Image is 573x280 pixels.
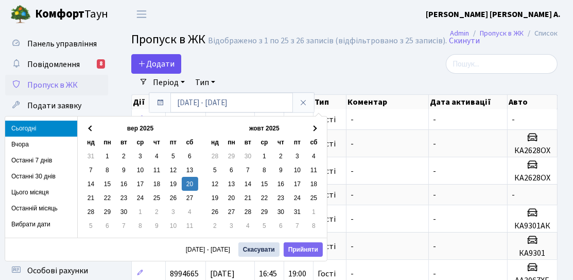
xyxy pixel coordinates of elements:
th: пт [165,135,182,149]
span: Гості [318,116,336,124]
td: 23 [273,191,289,205]
span: [DATE] [210,114,235,125]
td: 15 [256,177,273,191]
td: 8 [99,163,116,177]
td: 31 [83,149,99,163]
th: сб [306,135,322,149]
td: 19 [165,177,182,191]
td: 5 [83,219,99,233]
td: 15 [99,177,116,191]
span: Подати заявку [27,100,81,111]
td: 11 [149,163,165,177]
span: 06:00 [259,114,277,125]
th: Дії [132,95,166,109]
td: 1 [132,205,149,219]
li: Вибрати дати [5,217,77,233]
td: 30 [116,205,132,219]
td: 9 [149,219,165,233]
span: - [351,166,354,177]
span: 16:45 [259,268,277,279]
th: нд [207,135,223,149]
td: 7 [116,219,132,233]
a: Пропуск в ЖК [5,75,108,95]
td: 2 [207,219,223,233]
td: 3 [223,219,240,233]
span: [DATE] [210,268,235,279]
li: Цього місяця [5,185,77,201]
li: Сьогодні [5,121,77,137]
span: - [351,138,354,150]
td: 26 [207,205,223,219]
button: Переключити навігацію [129,6,154,23]
td: 14 [83,177,99,191]
span: - [512,114,515,125]
span: - [351,268,354,279]
td: 25 [149,191,165,205]
td: 6 [182,149,198,163]
td: 1 [256,149,273,163]
th: чт [273,135,289,149]
span: Таун [35,6,108,23]
li: Останній місяць [5,201,77,217]
a: Подати заявку [5,95,108,116]
td: 20 [223,191,240,205]
td: 2 [116,149,132,163]
a: Повідомлення8 [5,54,108,75]
td: 8 [256,163,273,177]
td: 2 [149,205,165,219]
td: 24 [132,191,149,205]
th: Коментар [346,95,429,109]
td: 13 [182,163,198,177]
td: 5 [165,149,182,163]
td: 4 [182,205,198,219]
span: - [351,241,354,252]
span: - [351,189,354,201]
h5: КА2628ОХ [512,173,553,183]
span: 8998045 [170,114,199,125]
span: 21:00 [288,114,306,125]
a: Скинути [449,36,480,46]
span: - [433,189,436,201]
td: 10 [289,163,306,177]
b: Комфорт [35,6,84,22]
td: 9 [116,163,132,177]
li: Список [524,28,558,39]
div: 8 [97,59,105,69]
td: 4 [306,149,322,163]
button: Прийняти [284,242,323,257]
td: 1 [99,149,116,163]
td: 4 [240,219,256,233]
th: жовт 2025 [223,121,306,135]
td: 17 [132,177,149,191]
td: 29 [256,205,273,219]
td: 26 [165,191,182,205]
td: 7 [289,219,306,233]
th: Авто [508,95,558,109]
td: 30 [273,205,289,219]
a: Тип [191,74,219,91]
td: 7 [83,163,99,177]
input: Пошук... [446,54,558,74]
li: Вчора [5,137,77,153]
td: 10 [165,219,182,233]
td: 13 [223,177,240,191]
td: 1 [306,205,322,219]
th: вт [240,135,256,149]
a: Додати [131,54,181,74]
h5: КА2628ОХ [512,146,553,156]
span: Гості [318,270,336,278]
span: Додати [138,58,175,70]
td: 5 [207,163,223,177]
th: пн [223,135,240,149]
td: 16 [273,177,289,191]
span: 19:00 [288,268,306,279]
span: - [433,268,436,279]
button: Скасувати [238,242,280,257]
td: 20 [182,177,198,191]
a: Період [149,74,189,91]
td: 6 [273,219,289,233]
td: 27 [223,205,240,219]
th: пн [99,135,116,149]
span: - [433,213,436,225]
th: чт [149,135,165,149]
